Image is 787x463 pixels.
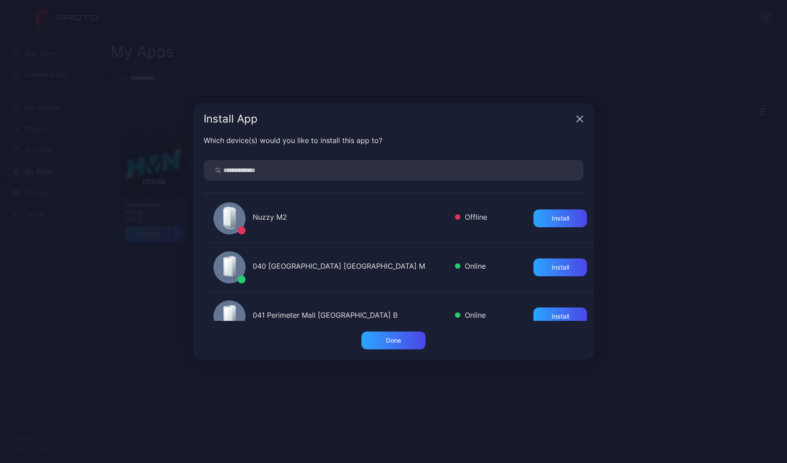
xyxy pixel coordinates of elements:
div: 041 Perimeter Mall [GEOGRAPHIC_DATA] B [253,310,448,323]
div: Which device(s) would you like to install this app to? [204,135,583,146]
div: Done [386,337,401,344]
div: Offline [455,212,487,225]
div: Nuzzy M2 [253,212,448,225]
div: Online [455,261,486,274]
div: Install App [204,114,573,124]
button: Install [533,307,587,325]
div: Online [455,310,486,323]
button: Install [533,258,587,276]
div: 040 [GEOGRAPHIC_DATA] [GEOGRAPHIC_DATA] M [253,261,448,274]
div: Install [552,313,569,320]
button: Install [533,209,587,227]
div: Install [552,215,569,222]
button: Done [361,332,426,349]
div: Install [552,264,569,271]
